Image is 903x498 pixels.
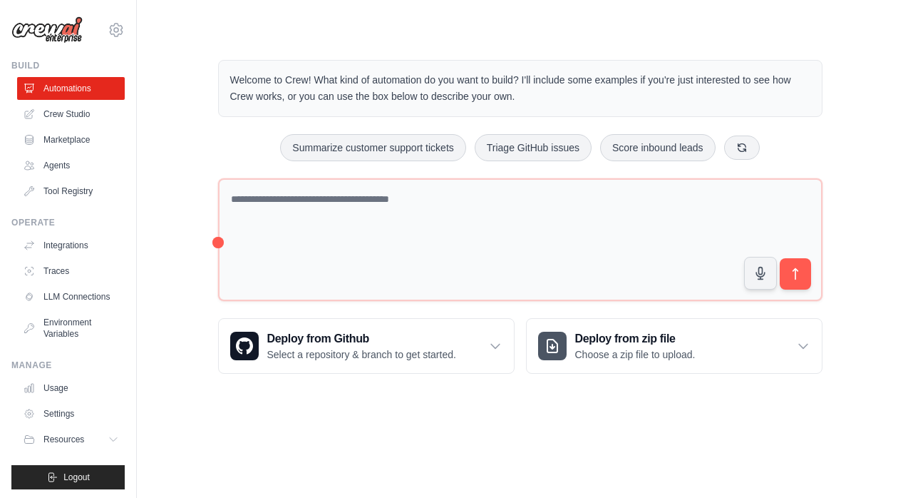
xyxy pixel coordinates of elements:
a: Agents [17,154,125,177]
a: Traces [17,260,125,283]
a: Crew Studio [17,103,125,126]
img: Logo [11,16,83,44]
h3: Deploy from zip file [575,330,696,347]
p: Welcome to Crew! What kind of automation do you want to build? I'll include some examples if you'... [230,72,810,105]
button: Logout [11,465,125,489]
span: Resources [43,434,84,445]
div: Manage [11,360,125,371]
p: Choose a zip file to upload. [575,347,696,362]
a: Usage [17,377,125,400]
span: Logout [63,472,90,483]
button: Score inbound leads [600,134,716,161]
a: LLM Connections [17,285,125,308]
a: Automations [17,77,125,100]
a: Tool Registry [17,180,125,203]
button: Resources [17,428,125,451]
a: Environment Variables [17,311,125,345]
div: Build [11,60,125,71]
p: Select a repository & branch to get started. [267,347,456,362]
a: Integrations [17,234,125,257]
a: Settings [17,402,125,425]
button: Summarize customer support tickets [280,134,465,161]
a: Marketplace [17,128,125,151]
h3: Deploy from Github [267,330,456,347]
button: Triage GitHub issues [475,134,592,161]
div: Operate [11,217,125,228]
